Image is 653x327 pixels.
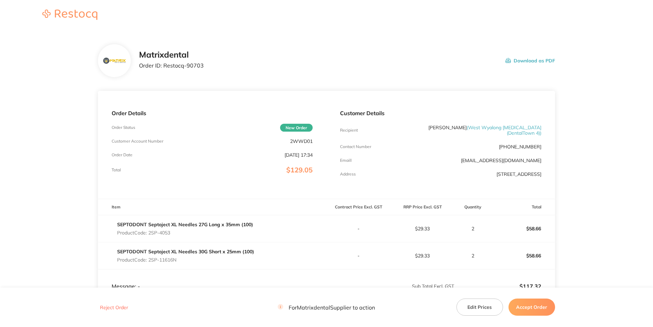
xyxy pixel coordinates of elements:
p: Customer Details [340,110,541,116]
p: Sub Total Excl. GST [327,283,454,289]
img: Restocq logo [36,10,104,20]
a: SEPTODONT Septoject XL Needles 27G Long x 35mm (100) [117,221,253,228]
p: For Matrixdental Supplier to action [278,304,375,311]
p: Order Date [112,153,133,157]
p: Product Code: 2SP-4053 [117,230,253,235]
img: c2YydnlvZQ [103,58,125,64]
p: Address [340,172,356,177]
p: [STREET_ADDRESS] [497,171,541,177]
p: Customer Account Number [112,139,163,144]
span: ( West Wyalong [MEDICAL_DATA] (DentalTown 4) ) [467,124,541,136]
th: Quantity [454,199,491,215]
p: Emaill [340,158,352,163]
p: Total [112,168,121,172]
p: Order Status [112,125,135,130]
th: Item [98,199,326,215]
td: Message: - [98,269,326,290]
a: SEPTODONT Septoject XL Needles 30G Short x 25mm (100) [117,249,254,255]
p: 2WWD01 [290,138,313,144]
p: $117.32 [455,283,541,289]
button: Reject Order [98,304,130,311]
button: Accept Order [508,299,555,316]
p: - [327,253,390,258]
span: New Order [280,124,313,132]
p: Order Details [112,110,313,116]
p: Order ID: Restocq- 90703 [139,62,204,69]
p: $58.66 [491,220,555,237]
p: $58.66 [491,247,555,264]
th: RRP Price Excl. GST [390,199,454,215]
button: Edit Prices [456,299,503,316]
th: Contract Price Excl. GST [326,199,390,215]
a: Restocq logo [36,10,104,21]
button: Download as PDF [505,50,555,71]
p: Contact Number [340,144,371,149]
p: [DATE] 17:34 [285,152,313,158]
th: Total [491,199,555,215]
p: [PERSON_NAME] [407,125,541,136]
a: [EMAIL_ADDRESS][DOMAIN_NAME] [461,157,541,163]
p: 2 [455,253,491,258]
p: 2 [455,226,491,231]
p: Recipient [340,128,358,133]
span: $129.05 [286,166,313,174]
h2: Matrixdental [139,50,204,60]
p: $29.33 [391,253,454,258]
p: Product Code: 2SP-11616N [117,257,254,263]
p: $29.33 [391,226,454,231]
p: [PHONE_NUMBER] [499,144,541,149]
p: - [327,226,390,231]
